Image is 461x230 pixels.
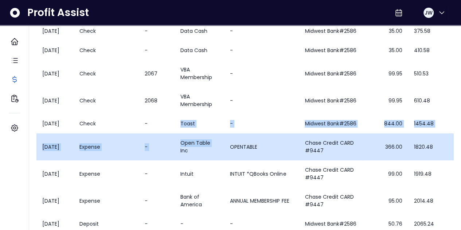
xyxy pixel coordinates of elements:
[224,22,299,41] td: -
[139,160,175,187] td: -
[408,133,454,160] td: 1820.48
[299,60,363,87] td: Midwest Bank#2586
[74,114,139,133] td: Check
[408,60,454,87] td: 510.53
[139,41,175,60] td: -
[299,41,363,60] td: Midwest Bank#2586
[175,160,224,187] td: Intuit
[299,87,363,114] td: Midwest Bank#2586
[74,41,139,60] td: Check
[224,60,299,87] td: -
[36,22,74,41] td: [DATE]
[175,133,224,160] td: Open Table Inc
[74,187,139,214] td: Expense
[363,87,408,114] td: 99.95
[224,41,299,60] td: -
[36,41,74,60] td: [DATE]
[74,22,139,41] td: Check
[363,41,408,60] td: 35.00
[175,114,224,133] td: Toast
[139,87,175,114] td: 2068
[299,133,363,160] td: Chase Credit CARD #9447
[36,133,74,160] td: [DATE]
[224,133,299,160] td: OPENTABLE
[74,133,139,160] td: Expense
[175,87,224,114] td: VBA Membership
[299,160,363,187] td: Chase Credit CARD #9447
[36,160,74,187] td: [DATE]
[175,187,224,214] td: Bank of America
[299,187,363,214] td: Chase Credit CARD #9447
[36,87,74,114] td: [DATE]
[363,160,408,187] td: 99.00
[363,187,408,214] td: 95.00
[27,6,89,19] span: Profit Assist
[74,60,139,87] td: Check
[408,114,454,133] td: 1454.48
[139,187,175,214] td: -
[175,41,224,60] td: Data Cash
[224,187,299,214] td: ANNUAL MEMBERSHIP FEE
[139,22,175,41] td: -
[363,60,408,87] td: 99.95
[408,187,454,214] td: 2014.48
[224,160,299,187] td: INTUIT *QBooks Online
[363,133,408,160] td: 366.00
[408,160,454,187] td: 1919.48
[425,9,433,16] span: JW
[408,22,454,41] td: 375.58
[36,60,74,87] td: [DATE]
[74,160,139,187] td: Expense
[36,187,74,214] td: [DATE]
[74,87,139,114] td: Check
[139,133,175,160] td: -
[139,60,175,87] td: 2067
[299,114,363,133] td: Midwest Bank#2586
[175,22,224,41] td: Data Cash
[299,22,363,41] td: Midwest Bank#2586
[36,114,74,133] td: [DATE]
[139,114,175,133] td: -
[408,87,454,114] td: 610.48
[408,41,454,60] td: 410.58
[363,22,408,41] td: 35.00
[175,60,224,87] td: VBA Membership
[363,114,408,133] td: 844.00
[224,114,299,133] td: -
[224,87,299,114] td: -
